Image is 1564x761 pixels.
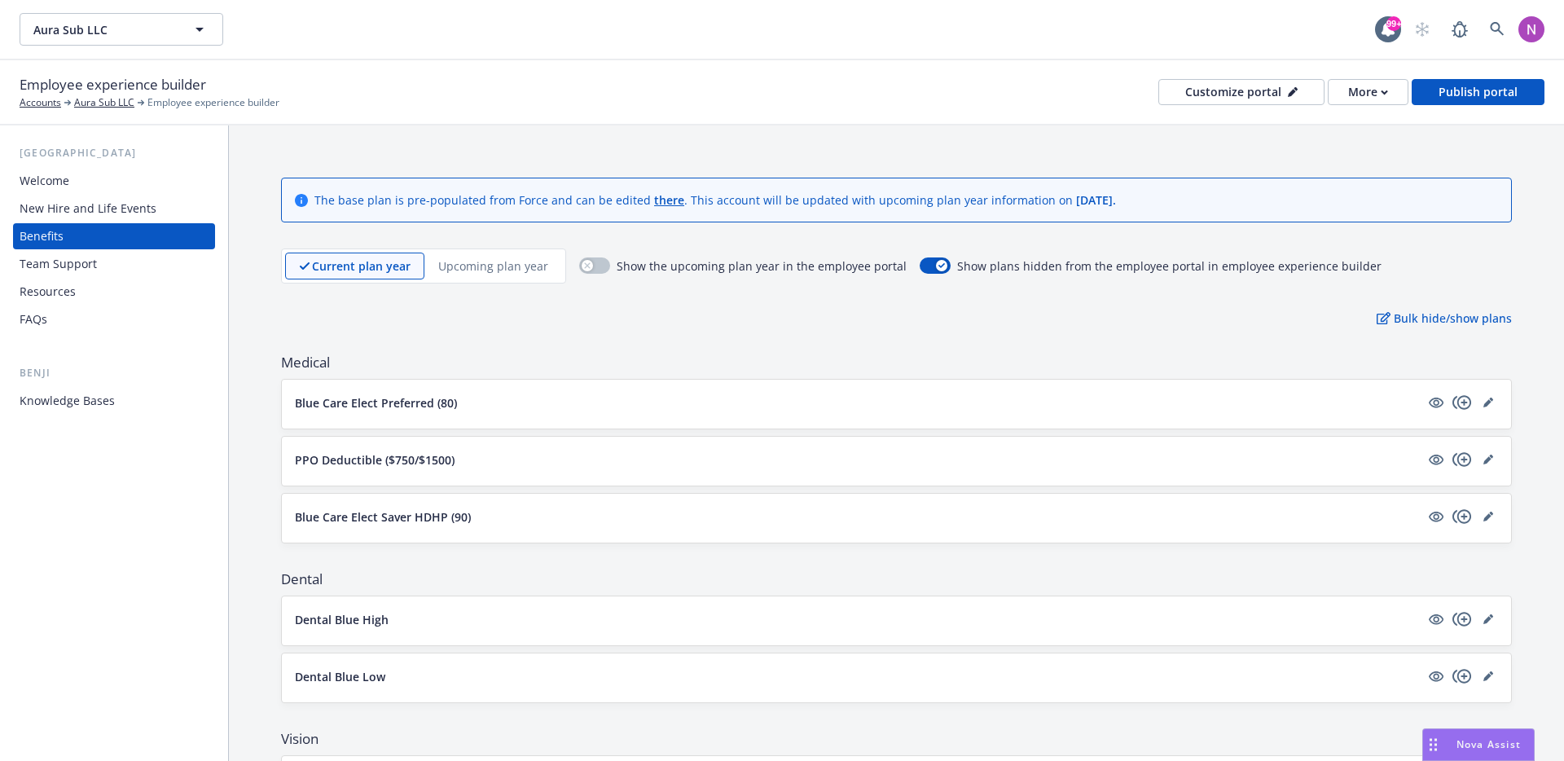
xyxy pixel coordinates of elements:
div: Team Support [20,251,97,277]
a: visible [1426,507,1446,526]
a: FAQs [13,306,215,332]
div: Knowledge Bases [20,388,115,414]
span: . This account will be updated with upcoming plan year information on [684,192,1076,208]
a: visible [1426,609,1446,629]
a: visible [1426,393,1446,412]
span: Show plans hidden from the employee portal in employee experience builder [957,257,1382,275]
a: Report a Bug [1443,13,1476,46]
a: there [654,192,684,208]
a: copyPlus [1452,609,1472,629]
div: Resources [20,279,76,305]
a: editPencil [1478,507,1498,526]
div: Benefits [20,223,64,249]
button: Nova Assist [1422,728,1535,761]
div: Benji [13,365,215,381]
a: copyPlus [1452,507,1472,526]
span: Nova Assist [1456,737,1521,751]
button: Aura Sub LLC [20,13,223,46]
button: Dental Blue High [295,611,1420,628]
p: Dental Blue High [295,611,389,628]
a: Start snowing [1406,13,1439,46]
a: copyPlus [1452,666,1472,686]
a: editPencil [1478,393,1498,412]
a: copyPlus [1452,450,1472,469]
p: Upcoming plan year [438,257,548,275]
a: visible [1426,450,1446,469]
a: Resources [13,279,215,305]
button: Publish portal [1412,79,1544,105]
span: Employee experience builder [147,95,279,110]
div: Welcome [20,168,69,194]
p: Bulk hide/show plans [1377,310,1512,327]
button: Blue Care Elect Saver HDHP (90) [295,508,1420,526]
button: More [1328,79,1408,105]
a: Team Support [13,251,215,277]
a: Accounts [20,95,61,110]
div: Publish portal [1439,80,1518,104]
div: Customize portal [1185,80,1298,104]
p: Blue Care Elect Preferred (80) [295,394,457,411]
a: New Hire and Life Events [13,196,215,222]
p: Current plan year [312,257,411,275]
div: More [1348,80,1388,104]
a: copyPlus [1452,393,1472,412]
div: 99+ [1386,16,1401,31]
span: Medical [281,353,1512,372]
a: visible [1426,666,1446,686]
button: Customize portal [1158,79,1325,105]
a: editPencil [1478,666,1498,686]
a: Search [1481,13,1513,46]
span: Vision [281,729,1512,749]
button: Dental Blue Low [295,668,1420,685]
div: [GEOGRAPHIC_DATA] [13,145,215,161]
a: Welcome [13,168,215,194]
span: Show the upcoming plan year in the employee portal [617,257,907,275]
a: Knowledge Bases [13,388,215,414]
a: Aura Sub LLC [74,95,134,110]
p: Dental Blue Low [295,668,385,685]
a: editPencil [1478,450,1498,469]
img: photo [1518,16,1544,42]
span: The base plan is pre-populated from Force and can be edited [314,192,654,208]
div: Drag to move [1423,729,1443,760]
button: PPO Deductible ($750/$1500) [295,451,1420,468]
span: Employee experience builder [20,74,206,95]
div: New Hire and Life Events [20,196,156,222]
p: Blue Care Elect Saver HDHP (90) [295,508,471,526]
span: Aura Sub LLC [33,21,174,38]
span: Dental [281,570,1512,589]
span: [DATE] . [1076,192,1116,208]
p: PPO Deductible ($750/$1500) [295,451,455,468]
a: editPencil [1478,609,1498,629]
a: Benefits [13,223,215,249]
button: Blue Care Elect Preferred (80) [295,394,1420,411]
div: FAQs [20,306,47,332]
